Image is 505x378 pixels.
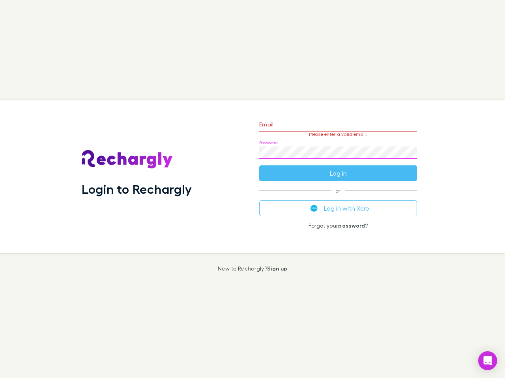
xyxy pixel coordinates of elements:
[259,222,417,229] p: Forgot your ?
[267,265,287,272] a: Sign up
[338,222,365,229] a: password
[259,165,417,181] button: Log in
[310,205,318,212] img: Xero's logo
[478,351,497,370] div: Open Intercom Messenger
[259,132,417,137] p: Please enter a valid email.
[82,150,173,169] img: Rechargly's Logo
[259,200,417,216] button: Log in with Xero
[82,182,192,196] h1: Login to Rechargly
[259,140,278,146] label: Password
[218,265,288,272] p: New to Rechargly?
